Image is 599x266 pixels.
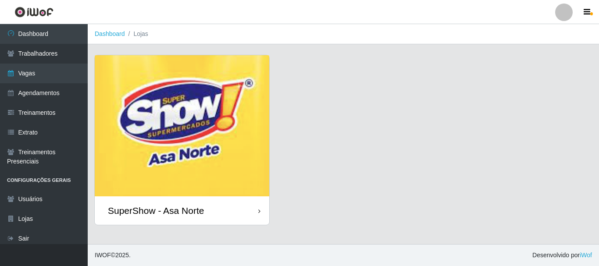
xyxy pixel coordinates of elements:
img: CoreUI Logo [14,7,53,18]
nav: breadcrumb [88,24,599,44]
a: SuperShow - Asa Norte [95,55,269,225]
span: © 2025 . [95,251,131,260]
span: Desenvolvido por [532,251,592,260]
img: cardImg [95,55,269,196]
div: SuperShow - Asa Norte [108,205,204,216]
span: IWOF [95,252,111,259]
a: Dashboard [95,30,125,37]
a: iWof [580,252,592,259]
li: Lojas [125,29,148,39]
